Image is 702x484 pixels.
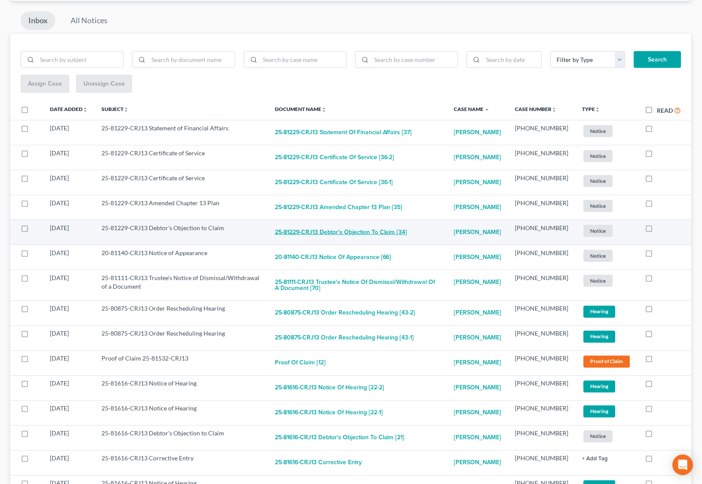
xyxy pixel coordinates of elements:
td: [PHONE_NUMBER] [508,351,576,376]
span: Notice [584,431,613,442]
a: Case Numberunfold_more [515,106,557,112]
button: 25-81616-CRJ13 Corrective Entry [275,454,362,472]
td: [DATE] [43,245,95,270]
button: 25-81229-CRJ13 Certificate of Service [36-1] [275,174,393,191]
td: [PHONE_NUMBER] [508,170,576,195]
a: Document Nameunfold_more [275,106,326,112]
input: Search by date [483,52,542,68]
input: Search by subject [37,52,123,68]
button: 25-81111-CRJ13 Trustee's Notice of Dismissal/Withdrawal of a Document [70] [275,274,440,297]
input: Search by case number [372,52,458,68]
a: Notice [582,249,631,263]
td: [PHONE_NUMBER] [508,450,576,475]
a: Hearing [582,404,631,419]
td: [PHONE_NUMBER] [508,195,576,220]
button: 25-81616-CRJ13 Notice of Hearing [22-1] [275,404,383,422]
a: + Add Tag [582,454,631,463]
td: 25-81616-CRJ13 Notice of Hearing [95,376,268,401]
td: [PHONE_NUMBER] [508,145,576,170]
i: expand_less [485,107,490,112]
a: Notice [582,174,631,188]
i: unfold_more [321,107,326,112]
td: [DATE] [43,195,95,220]
a: Notice [582,274,631,288]
span: Notice [584,250,613,262]
span: Hearing [584,381,616,392]
td: [DATE] [43,450,95,475]
i: unfold_more [595,107,600,112]
a: All Notices [63,11,115,30]
input: Search by case name [260,52,346,68]
td: [DATE] [43,145,95,170]
i: unfold_more [552,107,557,112]
label: Read [657,106,673,115]
span: Notice [584,150,613,162]
td: [PHONE_NUMBER] [508,270,576,301]
i: unfold_more [83,107,88,112]
a: Notice [582,149,631,163]
a: Notice [582,429,631,444]
button: Proof of Claim [12] [275,355,326,372]
span: Notice [584,200,613,212]
td: [DATE] [43,401,95,425]
button: Search [634,51,681,68]
td: [PHONE_NUMBER] [508,220,576,245]
td: [DATE] [43,170,95,195]
a: [PERSON_NAME] [454,199,502,216]
a: Notice [582,199,631,213]
button: + Add Tag [582,456,608,462]
button: 25-81229-CRJ13 Statement of Financial Affairs [37] [275,124,412,141]
a: [PERSON_NAME] [454,355,502,372]
td: 25-81616-CRJ13 Corrective Entry [95,450,268,475]
td: 25-81229-CRJ13 Amended Chapter 13 Plan [95,195,268,220]
span: Hearing [584,406,616,417]
td: 20-81140-CRJ13 Notice of Appearance [95,245,268,270]
span: Hearing [584,331,616,342]
td: [DATE] [43,425,95,450]
span: Notice [584,275,613,287]
a: Proof of Claim [582,355,631,369]
td: 25-81616-CRJ13 Debtor's Objection to Claim [95,425,268,450]
td: [PHONE_NUMBER] [508,376,576,401]
button: 25-80875-CRJ13 Order Rescheduling Hearing [43-1] [275,330,414,347]
td: 25-81229-CRJ13 Certificate of Service [95,145,268,170]
a: [PERSON_NAME] [454,429,502,447]
a: Hearing [582,330,631,344]
button: 25-81229-CRJ13 Debtor's Objection to Claim [34] [275,224,407,241]
span: Proof of Claim [584,356,630,367]
td: Proof of Claim 25-81532-CRJ13 [95,351,268,376]
span: Notice [584,175,613,187]
a: Subjectunfold_more [102,106,129,112]
a: [PERSON_NAME] [454,404,502,422]
button: 25-81616-CRJ13 Notice of Hearing [22-2] [275,379,384,397]
td: 25-80875-CRJ13 Order Rescheduling Hearing [95,301,268,326]
td: [PHONE_NUMBER] [508,326,576,351]
a: [PERSON_NAME] [454,174,502,191]
input: Search by document name [148,52,234,68]
a: Notice [582,224,631,238]
td: 25-81229-CRJ13 Statement of Financial Affairs [95,120,268,145]
button: 25-81229-CRJ13 Amended Chapter 13 Plan [35] [275,199,403,216]
td: [PHONE_NUMBER] [508,425,576,450]
span: Hearing [584,306,616,318]
td: [DATE] [43,351,95,376]
a: [PERSON_NAME] [454,330,502,347]
td: 25-81229-CRJ13 Certificate of Service [95,170,268,195]
button: 25-80875-CRJ13 Order Rescheduling Hearing [43-2] [275,305,416,322]
a: Case Name expand_less [454,106,490,112]
a: Hearing [582,379,631,394]
td: [DATE] [43,220,95,245]
td: [DATE] [43,270,95,301]
td: 25-81616-CRJ13 Notice of Hearing [95,401,268,425]
a: [PERSON_NAME] [454,224,502,241]
td: [PHONE_NUMBER] [508,401,576,425]
button: 25-81229-CRJ13 Certificate of Service [36-2] [275,149,394,166]
td: 25-80875-CRJ13 Order Rescheduling Hearing [95,326,268,351]
td: [PHONE_NUMBER] [508,301,576,326]
span: Notice [584,125,613,137]
td: [DATE] [43,326,95,351]
a: Notice [582,124,631,138]
button: 20-81140-CRJ13 Notice of Appearance [66] [275,249,391,266]
span: Notice [584,225,613,237]
a: [PERSON_NAME] [454,149,502,166]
